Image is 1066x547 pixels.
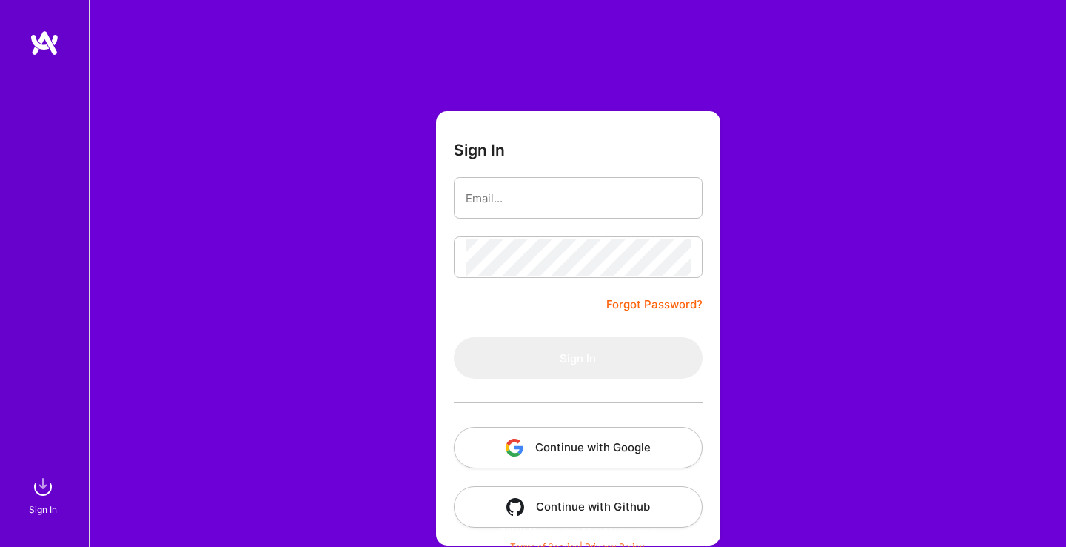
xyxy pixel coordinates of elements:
img: icon [506,498,524,516]
a: Forgot Password? [606,296,703,314]
button: Sign In [454,337,703,379]
a: sign inSign In [31,472,58,517]
button: Continue with Github [454,486,703,528]
h3: Sign In [454,141,505,159]
img: icon [506,439,523,457]
img: logo [30,30,59,56]
button: Continue with Google [454,427,703,468]
img: sign in [28,472,58,502]
div: Sign In [29,502,57,517]
input: Email... [466,179,691,217]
